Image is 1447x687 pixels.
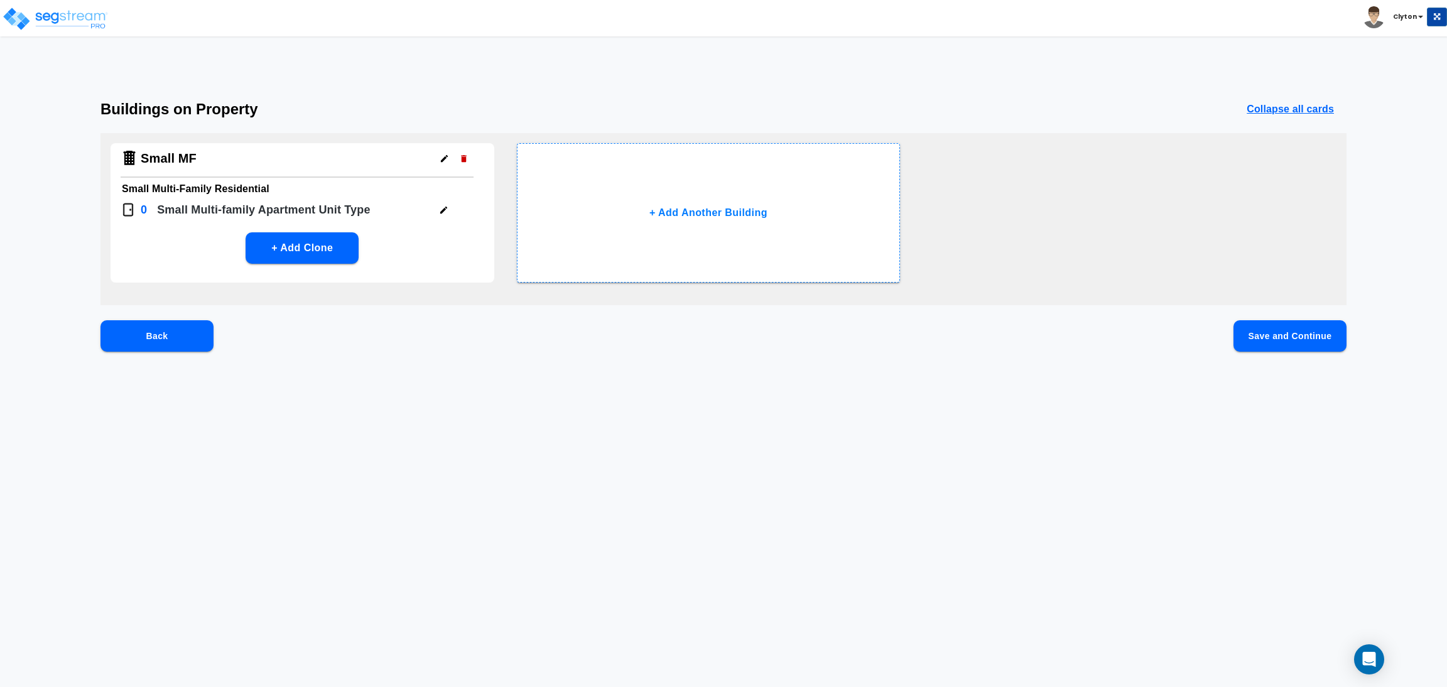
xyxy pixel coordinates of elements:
[100,100,258,118] h3: Buildings on Property
[246,232,359,264] button: + Add Clone
[157,202,370,219] p: Small Multi-family Apartment Unit Type
[121,202,136,217] img: Door Icon
[100,320,214,352] button: Back
[141,202,147,219] p: 0
[1393,12,1417,21] b: Clyton
[122,180,483,198] h6: Small Multi-Family Residential
[1247,102,1334,117] p: Collapse all cards
[1363,6,1385,28] img: avatar.png
[517,143,901,283] button: + Add Another Building
[141,151,197,166] h4: Small MF
[1354,644,1384,674] div: Open Intercom Messenger
[121,149,138,167] img: Building Icon
[1233,320,1347,352] button: Save and Continue
[2,6,109,31] img: logo_pro_r.png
